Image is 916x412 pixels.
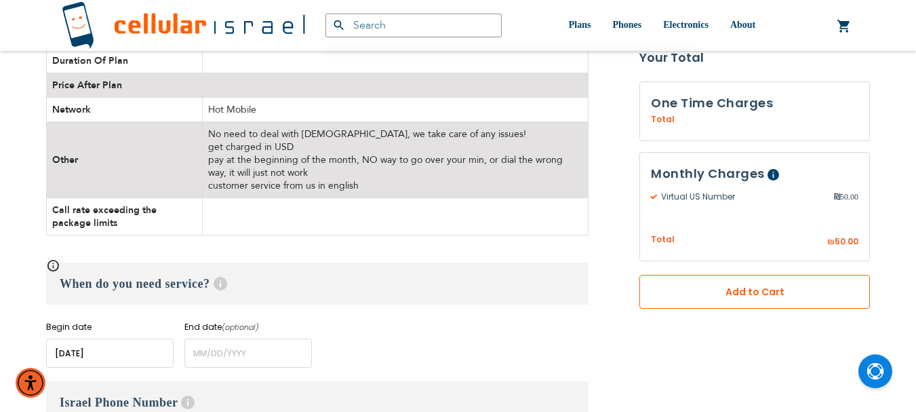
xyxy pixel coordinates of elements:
td: Other [47,122,203,198]
span: Help [181,396,195,409]
i: (optional) [222,322,259,333]
span: ₪ [834,191,840,203]
span: Plans [569,20,591,30]
h3: When do you need service? [46,263,589,305]
button: Add to Cart [639,276,870,310]
span: Electronics [663,20,709,30]
span: Help [214,277,227,291]
input: Search [325,14,502,37]
span: Phones [612,20,641,30]
input: MM/DD/YYYY [184,339,312,368]
span: Add to Cart [684,285,825,299]
td: Network [47,98,203,122]
span: 50.00 [835,236,858,247]
td: Duration Of Plan [47,49,203,73]
label: Begin date [46,321,174,333]
span: ₪ [827,236,835,248]
span: About [730,20,755,30]
input: MM/DD/YYYY [46,339,174,368]
td: Hot Mobile [203,98,589,122]
label: End date [184,321,312,333]
td: No need to deal with [DEMOGRAPHIC_DATA], we take care of any issues! get charged in USD pay at th... [203,122,589,198]
span: Total [651,233,675,246]
img: Cellular Israel Logo [62,1,305,50]
strong: Your Total [639,48,870,68]
td: Call rate exceeding the package limits [47,198,203,236]
div: Accessibility Menu [16,368,45,398]
span: Total [651,113,675,126]
span: Help [768,169,779,181]
span: Virtual US Number [651,191,834,203]
td: Price After Plan [47,73,203,98]
span: 50.00 [834,191,858,203]
span: Monthly Charges [651,165,765,182]
h3: One Time Charges [651,93,858,113]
